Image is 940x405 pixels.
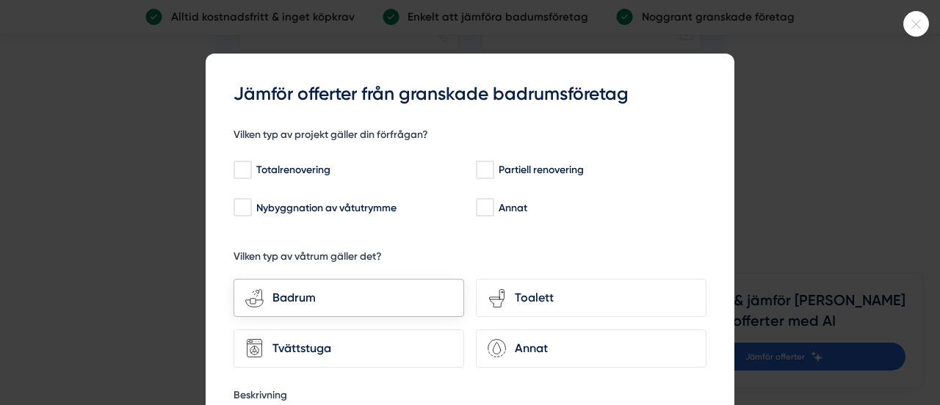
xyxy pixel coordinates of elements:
h5: Vilken typ av våtrum gäller det? [234,249,382,268]
h5: Vilken typ av projekt gäller din förfrågan? [234,128,428,146]
input: Totalrenovering [234,163,250,178]
h3: Jämför offerter från granskade badrumsföretag [234,81,706,107]
input: Annat [476,200,493,215]
input: Nybyggnation av våtutrymme [234,200,250,215]
input: Partiell renovering [476,163,493,178]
